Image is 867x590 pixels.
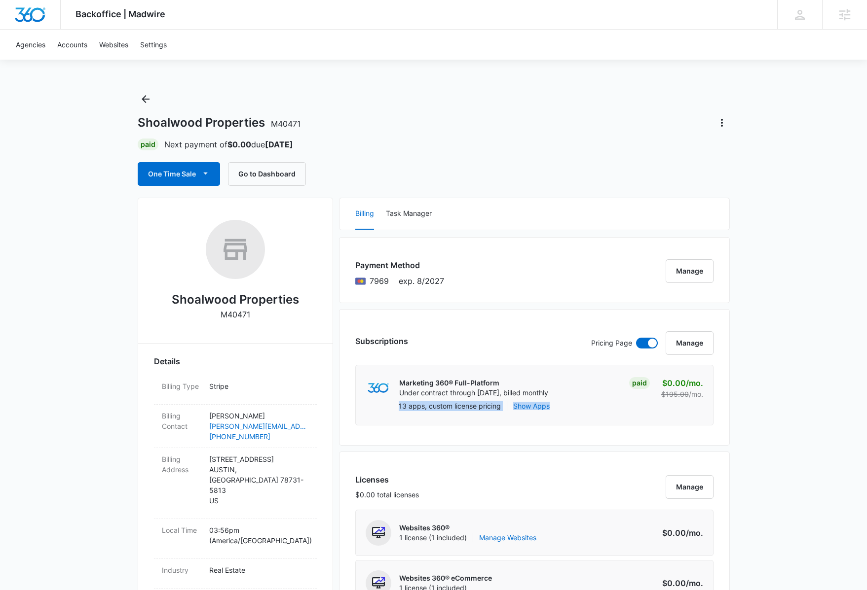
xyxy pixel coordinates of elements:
[657,527,703,539] p: $0.00
[686,378,703,388] span: /mo.
[657,577,703,589] p: $0.00
[162,381,201,391] dt: Billing Type
[355,474,419,486] h3: Licenses
[138,139,158,150] div: Paid
[399,378,548,388] p: Marketing 360® Full-Platform
[399,401,501,411] p: 13 apps, custom license pricing
[591,338,632,348] p: Pricing Page
[368,383,389,393] img: marketing360Logo
[399,533,536,543] span: 1 license (1 included)
[10,30,51,60] a: Agencies
[164,139,293,150] p: Next payment of due
[221,309,250,320] p: M40471
[479,533,536,543] a: Manage Websites
[154,355,180,367] span: Details
[399,573,492,583] p: Websites 360® eCommerce
[666,331,714,355] button: Manage
[154,519,317,559] div: Local Time03:56pm (America/[GEOGRAPHIC_DATA])
[162,565,201,575] dt: Industry
[386,198,432,230] button: Task Manager
[209,565,309,575] p: Real Estate
[399,388,548,398] p: Under contract through [DATE], billed monthly
[227,139,251,149] strong: $0.00
[209,381,309,391] p: Stripe
[154,448,317,519] div: Billing Address[STREET_ADDRESS]AUSTIN,[GEOGRAPHIC_DATA] 78731-5813US
[355,259,444,271] h3: Payment Method
[93,30,134,60] a: Websites
[666,475,714,499] button: Manage
[134,30,173,60] a: Settings
[399,523,536,533] p: Websites 360®
[138,162,220,186] button: One Time Sale
[355,489,419,500] p: $0.00 total licenses
[209,525,309,546] p: 03:56pm ( America/[GEOGRAPHIC_DATA] )
[51,30,93,60] a: Accounts
[209,431,309,442] a: [PHONE_NUMBER]
[657,377,703,389] p: $0.00
[138,91,153,107] button: Back
[162,411,201,431] dt: Billing Contact
[355,198,374,230] button: Billing
[228,162,306,186] button: Go to Dashboard
[154,375,317,405] div: Billing TypeStripe
[714,115,730,131] button: Actions
[209,454,309,506] p: [STREET_ADDRESS] AUSTIN , [GEOGRAPHIC_DATA] 78731-5813 US
[162,454,201,475] dt: Billing Address
[75,9,165,19] span: Backoffice | Madwire
[370,275,389,287] span: Mastercard ending with
[629,377,650,389] div: Paid
[355,335,408,347] h3: Subscriptions
[399,275,444,287] span: exp. 8/2027
[209,411,309,421] p: [PERSON_NAME]
[138,115,301,130] h1: Shoalwood Properties
[265,139,293,149] strong: [DATE]
[271,119,301,129] span: M40471
[513,401,550,411] button: Show Apps
[666,259,714,283] button: Manage
[172,291,299,309] h2: Shoalwood Properties
[154,559,317,589] div: IndustryReal Estate
[154,405,317,448] div: Billing Contact[PERSON_NAME][PERSON_NAME][EMAIL_ADDRESS][PERSON_NAME][DOMAIN_NAME][PHONE_NUMBER]
[689,390,703,398] span: /mo.
[162,525,201,535] dt: Local Time
[686,528,703,538] span: /mo.
[661,390,689,398] s: $195.00
[686,578,703,588] span: /mo.
[209,421,309,431] a: [PERSON_NAME][EMAIL_ADDRESS][PERSON_NAME][DOMAIN_NAME]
